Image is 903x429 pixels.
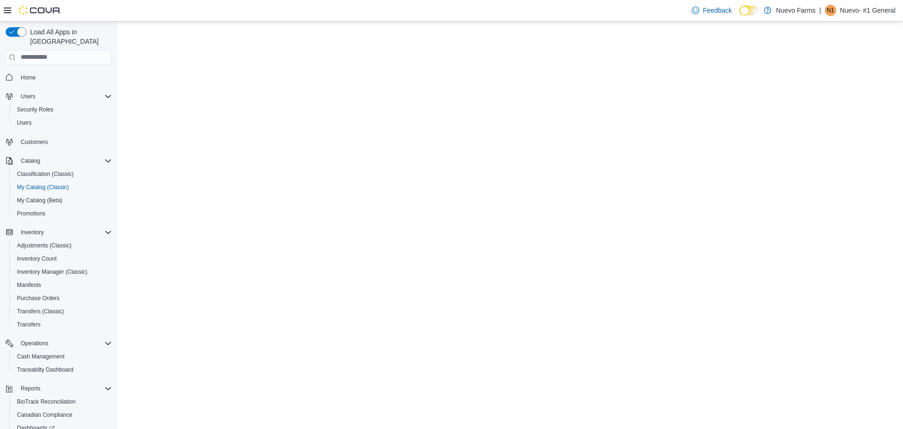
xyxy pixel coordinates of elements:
a: My Catalog (Classic) [13,182,73,193]
span: Adjustments (Classic) [17,242,71,249]
a: Classification (Classic) [13,168,78,180]
span: My Catalog (Beta) [13,195,112,206]
a: Inventory Manager (Classic) [13,266,91,278]
a: Canadian Compliance [13,409,76,421]
span: Customers [21,138,48,146]
p: | [819,5,821,16]
button: Customers [2,135,116,149]
span: Inventory [21,229,44,236]
span: Classification (Classic) [13,168,112,180]
div: Nuevo- #1 General [825,5,836,16]
button: Reports [17,383,44,394]
button: Purchase Orders [9,292,116,305]
span: Manifests [13,279,112,291]
button: Catalog [17,155,44,167]
span: Traceabilty Dashboard [17,366,73,373]
button: Inventory Manager (Classic) [9,265,116,278]
span: Users [13,117,112,128]
span: BioTrack Reconciliation [17,398,76,405]
button: Inventory [17,227,48,238]
button: My Catalog (Classic) [9,181,116,194]
span: Cash Management [13,351,112,362]
button: BioTrack Reconciliation [9,395,116,408]
button: Security Roles [9,103,116,116]
p: Nuevo- #1 General [840,5,895,16]
a: Adjustments (Classic) [13,240,75,251]
span: Adjustments (Classic) [13,240,112,251]
button: Inventory [2,226,116,239]
span: Catalog [17,155,112,167]
a: Purchase Orders [13,293,63,304]
span: Promotions [17,210,46,217]
input: Dark Mode [739,6,759,16]
button: Transfers (Classic) [9,305,116,318]
a: Traceabilty Dashboard [13,364,77,375]
span: Catalog [21,157,40,165]
button: Inventory Count [9,252,116,265]
span: N1 [827,5,834,16]
span: My Catalog (Classic) [17,183,69,191]
p: Nuevo Farms [776,5,816,16]
span: Security Roles [13,104,112,115]
span: Transfers [17,321,40,328]
span: Inventory Manager (Classic) [13,266,112,278]
span: Home [21,74,36,81]
span: Purchase Orders [13,293,112,304]
a: Feedback [688,1,736,20]
button: My Catalog (Beta) [9,194,116,207]
img: Cova [19,6,61,15]
a: Manifests [13,279,45,291]
span: Transfers (Classic) [13,306,112,317]
button: Traceabilty Dashboard [9,363,116,376]
button: Users [2,90,116,103]
span: Transfers [13,319,112,330]
span: Reports [21,385,40,392]
span: Operations [17,338,112,349]
a: Promotions [13,208,49,219]
span: Users [17,91,112,102]
a: Security Roles [13,104,57,115]
button: Canadian Compliance [9,408,116,421]
button: Operations [17,338,52,349]
button: Home [2,71,116,84]
a: My Catalog (Beta) [13,195,66,206]
span: Users [17,119,32,127]
span: Home [17,71,112,83]
a: Users [13,117,35,128]
span: Canadian Compliance [17,411,72,419]
a: BioTrack Reconciliation [13,396,79,407]
button: Adjustments (Classic) [9,239,116,252]
span: My Catalog (Classic) [13,182,112,193]
span: Security Roles [17,106,53,113]
button: Users [17,91,39,102]
a: Transfers [13,319,44,330]
a: Home [17,72,40,83]
button: Catalog [2,154,116,167]
span: Purchase Orders [17,294,60,302]
span: My Catalog (Beta) [17,197,63,204]
span: Users [21,93,35,100]
a: Transfers (Classic) [13,306,68,317]
button: Users [9,116,116,129]
span: Customers [17,136,112,148]
span: Transfers (Classic) [17,308,64,315]
span: Promotions [13,208,112,219]
span: Traceabilty Dashboard [13,364,112,375]
button: Operations [2,337,116,350]
span: Feedback [703,6,732,15]
button: Transfers [9,318,116,331]
button: Promotions [9,207,116,220]
span: Inventory Count [17,255,57,262]
button: Manifests [9,278,116,292]
span: Load All Apps in [GEOGRAPHIC_DATA] [26,27,112,46]
span: Canadian Compliance [13,409,112,421]
a: Inventory Count [13,253,61,264]
span: Cash Management [17,353,64,360]
a: Customers [17,136,52,148]
span: Manifests [17,281,41,289]
a: Cash Management [13,351,68,362]
button: Reports [2,382,116,395]
button: Classification (Classic) [9,167,116,181]
span: BioTrack Reconciliation [13,396,112,407]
